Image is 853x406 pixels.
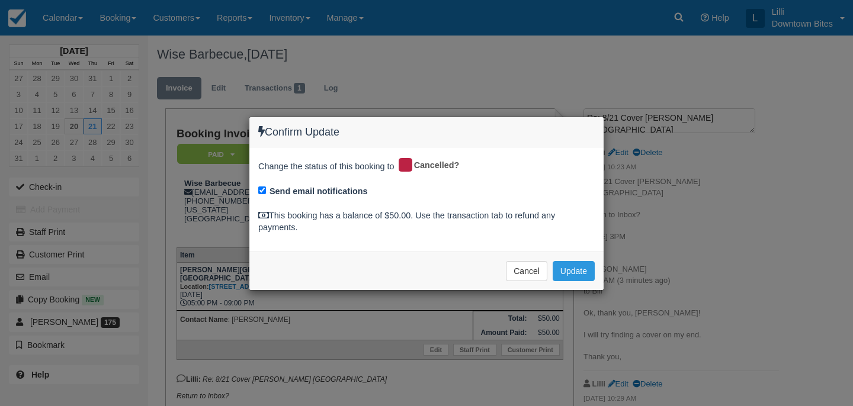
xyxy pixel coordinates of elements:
[397,156,468,175] div: Cancelled?
[258,210,595,234] div: This booking has a balance of $50.00. Use the transaction tab to refund any payments.
[506,261,547,281] button: Cancel
[258,160,395,176] span: Change the status of this booking to
[270,185,368,198] label: Send email notifications
[553,261,595,281] button: Update
[258,126,595,138] h4: Confirm Update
